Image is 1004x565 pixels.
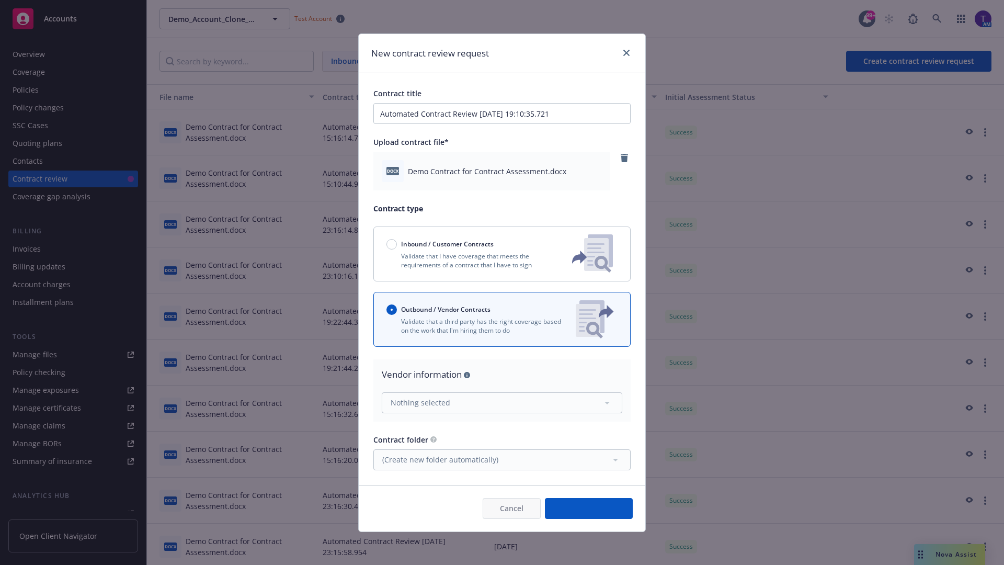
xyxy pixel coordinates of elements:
div: Vendor information [382,368,622,381]
span: Inbound / Customer Contracts [401,240,494,248]
span: (Create new folder automatically) [382,454,498,465]
span: Contract folder [373,435,428,445]
p: Validate that a third party has the right coverage based on the work that I'm hiring them to do [386,317,567,335]
span: Create request [562,503,615,513]
p: Validate that I have coverage that meets the requirements of a contract that I have to sign [386,252,555,269]
a: remove [618,152,631,164]
span: Cancel [500,503,523,513]
h1: New contract review request [371,47,489,60]
button: (Create new folder automatically) [373,449,631,470]
span: Upload contract file* [373,137,449,147]
input: Outbound / Vendor Contracts [386,304,397,315]
button: Inbound / Customer ContractsValidate that I have coverage that meets the requirements of a contra... [373,227,631,281]
span: docx [386,167,399,175]
span: Contract title [373,88,421,98]
input: Inbound / Customer Contracts [386,239,397,250]
button: Cancel [483,498,541,519]
button: Nothing selected [382,392,622,413]
button: Create request [545,498,633,519]
span: Nothing selected [391,397,450,408]
button: Outbound / Vendor ContractsValidate that a third party has the right coverage based on the work t... [373,292,631,347]
span: Outbound / Vendor Contracts [401,305,490,314]
p: Contract type [373,203,631,214]
span: Demo Contract for Contract Assessment.docx [408,166,566,177]
a: close [620,47,633,59]
input: Enter a title for this contract [373,103,631,124]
